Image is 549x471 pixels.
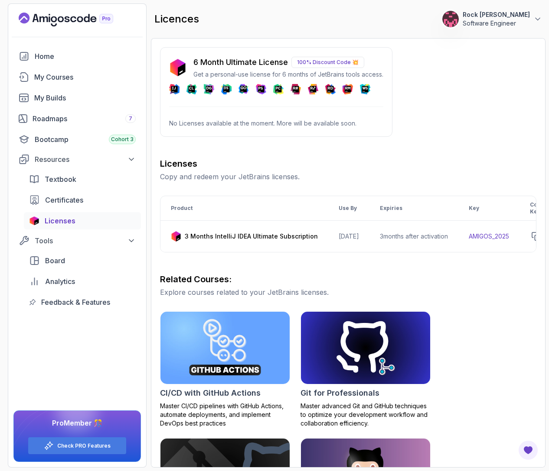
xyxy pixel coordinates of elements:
[154,12,199,26] h2: licences
[13,152,141,167] button: Resources
[463,10,530,19] p: Rock [PERSON_NAME]
[185,232,318,241] p: 3 Months IntelliJ IDEA Ultimate Subscription
[328,196,369,221] th: Use By
[24,252,141,269] a: board
[301,402,431,428] p: Master advanced Git and GitHub techniques to optimize your development workflow and collaboration...
[530,230,542,242] button: copy-button
[13,110,141,127] a: roadmaps
[19,13,133,26] a: Landing page
[160,196,328,221] th: Product
[328,221,369,252] td: [DATE]
[160,171,536,182] p: Copy and redeem your JetBrains licenses.
[111,136,134,143] span: Cohort 3
[458,221,520,252] td: AMIGOS_2025
[495,417,549,458] iframe: chat widget
[41,297,110,307] span: Feedback & Features
[13,131,141,148] a: bootcamp
[35,154,136,165] div: Resources
[442,11,459,27] img: user profile image
[35,51,136,61] div: Home
[169,59,186,76] img: jetbrains icon
[28,437,127,455] button: Check PRO Features
[29,216,39,225] img: jetbrains icon
[45,276,75,287] span: Analytics
[13,89,141,106] a: builds
[57,442,111,449] a: Check PRO Features
[160,402,290,428] p: Master CI/CD pipelines with GitHub Actions, automate deployments, and implement DevOps best pract...
[13,48,141,65] a: home
[24,294,141,311] a: feedback
[24,191,141,209] a: certificates
[160,312,290,384] img: CI/CD with GitHub Actions card
[33,113,136,124] div: Roadmaps
[369,196,458,221] th: Expiries
[160,387,261,399] h2: CI/CD with GitHub Actions
[34,93,136,103] div: My Builds
[24,212,141,229] a: licenses
[291,57,364,68] p: 100% Discount Code 💥
[45,174,76,184] span: Textbook
[171,231,181,242] img: jetbrains icon
[129,115,132,122] span: 7
[160,158,536,170] h3: Licenses
[301,387,379,399] h2: Git for Professionals
[193,56,288,68] p: 6 Month Ultimate License
[45,216,75,226] span: Licenses
[160,273,536,285] h3: Related Courses:
[463,19,530,28] p: Software Engineer
[458,196,520,221] th: Key
[45,255,65,266] span: Board
[24,171,141,188] a: textbook
[442,10,542,28] button: user profile imageRock [PERSON_NAME]Software Engineer
[301,312,430,384] img: Git for Professionals card
[35,235,136,246] div: Tools
[160,311,290,428] a: CI/CD with GitHub Actions cardCI/CD with GitHub ActionsMaster CI/CD pipelines with GitHub Actions...
[35,134,136,145] div: Bootcamp
[24,273,141,290] a: analytics
[301,311,431,428] a: Git for Professionals cardGit for ProfessionalsMaster advanced Git and GitHub techniques to optim...
[369,221,458,252] td: 3 months after activation
[160,287,536,297] p: Explore courses related to your JetBrains licenses.
[45,195,83,205] span: Certificates
[13,68,141,86] a: courses
[193,70,383,79] p: Get a personal-use license for 6 months of JetBrains tools access.
[13,233,141,248] button: Tools
[34,72,136,82] div: My Courses
[169,119,383,128] p: No Licenses available at the moment. More will be available soon.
